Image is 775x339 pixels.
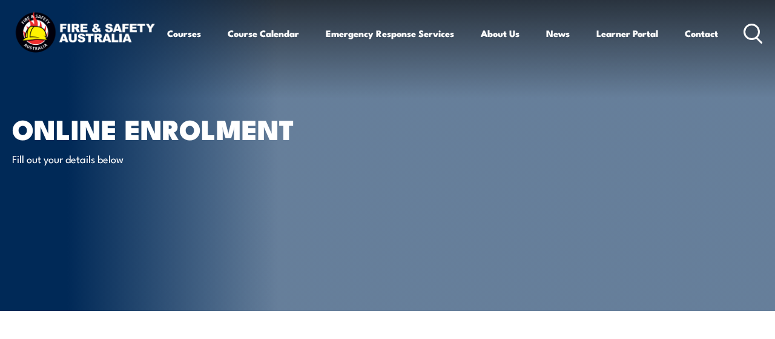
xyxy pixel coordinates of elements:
[228,19,299,48] a: Course Calendar
[481,19,519,48] a: About Us
[12,116,311,140] h1: Online Enrolment
[326,19,454,48] a: Emergency Response Services
[12,152,233,166] p: Fill out your details below
[685,19,718,48] a: Contact
[167,19,201,48] a: Courses
[546,19,570,48] a: News
[596,19,658,48] a: Learner Portal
